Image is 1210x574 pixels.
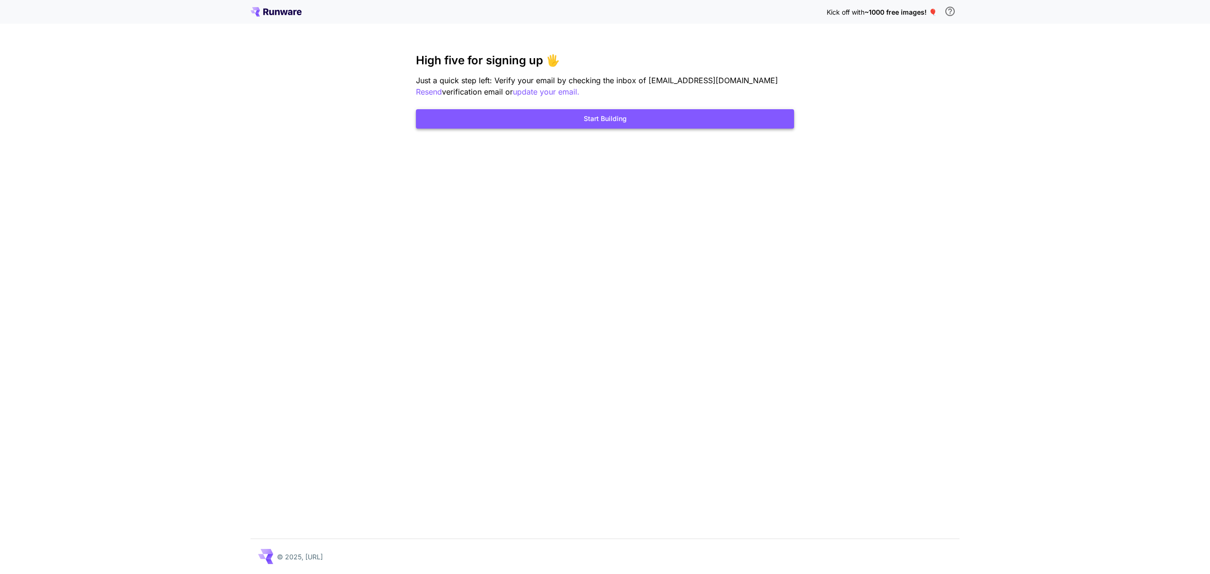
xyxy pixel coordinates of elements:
[277,552,323,562] p: © 2025, [URL]
[416,109,794,129] button: Start Building
[416,76,778,85] span: Just a quick step left: Verify your email by checking the inbox of [EMAIL_ADDRESS][DOMAIN_NAME]
[416,86,442,98] button: Resend
[416,54,794,67] h3: High five for signing up 🖐️
[513,86,579,98] button: update your email.
[864,8,937,16] span: ~1000 free images! 🎈
[941,2,959,21] button: In order to qualify for free credit, you need to sign up with a business email address and click ...
[827,8,864,16] span: Kick off with
[442,87,513,96] span: verification email or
